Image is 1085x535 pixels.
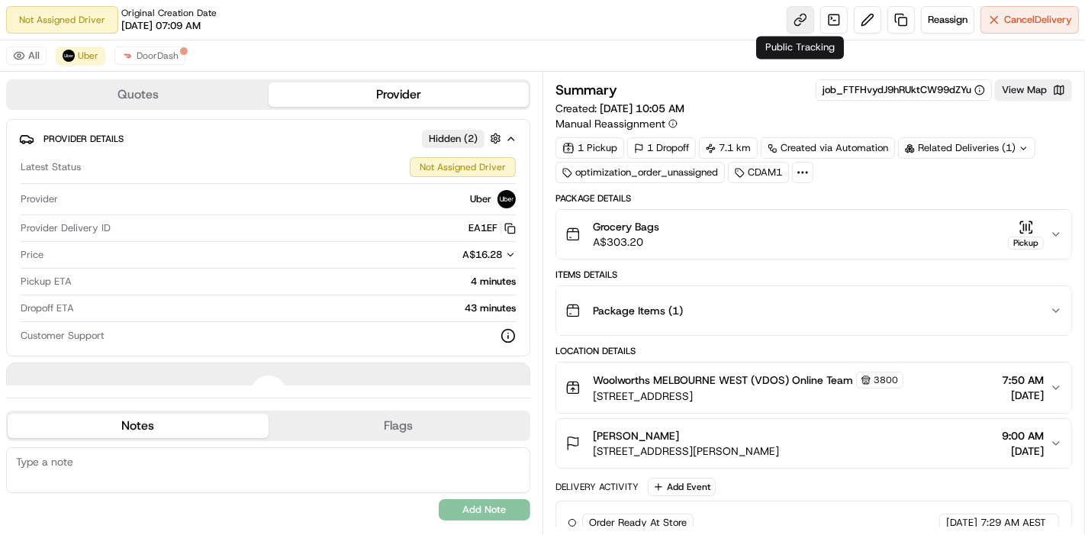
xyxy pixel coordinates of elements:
button: Uber [56,47,105,65]
button: Pickup [1008,220,1044,250]
span: [DATE] [946,516,977,530]
span: 9:00 AM [1002,428,1044,443]
span: DoorDash [137,50,179,62]
div: Items Details [555,269,1072,281]
button: CancelDelivery [980,6,1079,34]
div: Package Details [555,192,1072,205]
span: Dropoff ETA [21,301,74,315]
span: [DATE] [1002,443,1044,459]
img: uber-new-logo.jpeg [63,50,75,62]
button: Flags [269,414,530,438]
span: Customer Support [21,329,105,343]
span: Manual Reassignment [555,116,665,131]
span: Pickup ETA [21,275,72,288]
button: Quotes [8,82,269,107]
div: CDAM1 [728,162,789,183]
button: job_FTFHvydJ9hRUktCW99dZYu [823,83,985,97]
span: Grocery Bags [593,219,659,234]
button: Add Event [648,478,716,496]
div: Public Tracking [756,36,844,59]
h3: Summary [555,83,617,97]
span: Uber [78,50,98,62]
span: Latest Status [21,160,81,174]
div: Location Details [555,345,1072,357]
span: [PERSON_NAME] [593,428,679,443]
span: Original Creation Date [121,7,217,19]
span: Provider Details [43,133,124,145]
span: Uber [470,192,491,206]
div: 1 Dropoff [627,137,696,159]
span: [STREET_ADDRESS] [593,388,903,404]
button: Manual Reassignment [555,116,678,131]
button: A$16.28 [382,248,516,262]
span: Cancel Delivery [1004,13,1072,27]
span: Hidden ( 2 ) [429,132,478,146]
span: [DATE] 10:05 AM [600,102,684,115]
button: Provider DetailsHidden (2) [19,126,517,151]
button: All [6,47,47,65]
div: Pickup [1008,237,1044,250]
button: Package Items (1) [556,286,1071,335]
span: Provider [21,192,58,206]
span: [DATE] 07:09 AM [121,19,201,33]
span: [STREET_ADDRESS][PERSON_NAME] [593,443,779,459]
button: [PERSON_NAME][STREET_ADDRESS][PERSON_NAME]9:00 AM[DATE] [556,419,1071,468]
span: A$303.20 [593,234,659,250]
button: Hidden (2) [422,129,505,148]
span: 3800 [874,374,898,386]
button: Reassign [921,6,974,34]
a: Created via Automation [761,137,895,159]
div: 43 minutes [80,301,516,315]
div: 4 minutes [78,275,516,288]
span: Order Ready At Store [589,516,687,530]
button: Notes [8,414,269,438]
span: Price [21,248,43,262]
button: DoorDash [114,47,185,65]
button: Woolworths MELBOURNE WEST (VDOS) Online Team3800[STREET_ADDRESS]7:50 AM[DATE] [556,363,1071,413]
span: Created: [555,101,684,116]
div: Related Deliveries (1) [898,137,1035,159]
div: Delivery Activity [555,481,639,493]
button: View Map [995,79,1072,101]
div: 1 Pickup [555,137,624,159]
div: 7.1 km [699,137,758,159]
span: Reassign [928,13,967,27]
button: Grocery BagsA$303.20Pickup [556,210,1071,259]
span: [DATE] [1002,388,1044,403]
span: A$16.28 [462,248,502,261]
span: 7:50 AM [1002,372,1044,388]
span: Woolworths MELBOURNE WEST (VDOS) Online Team [593,372,853,388]
div: optimization_order_unassigned [555,162,725,183]
button: EA1EF [468,221,516,235]
img: uber-new-logo.jpeg [497,190,516,208]
span: Provider Delivery ID [21,221,111,235]
img: doordash_logo_v2.png [121,50,134,62]
span: Package Items ( 1 ) [593,303,683,318]
span: 7:29 AM AEST [980,516,1046,530]
button: Provider [269,82,530,107]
